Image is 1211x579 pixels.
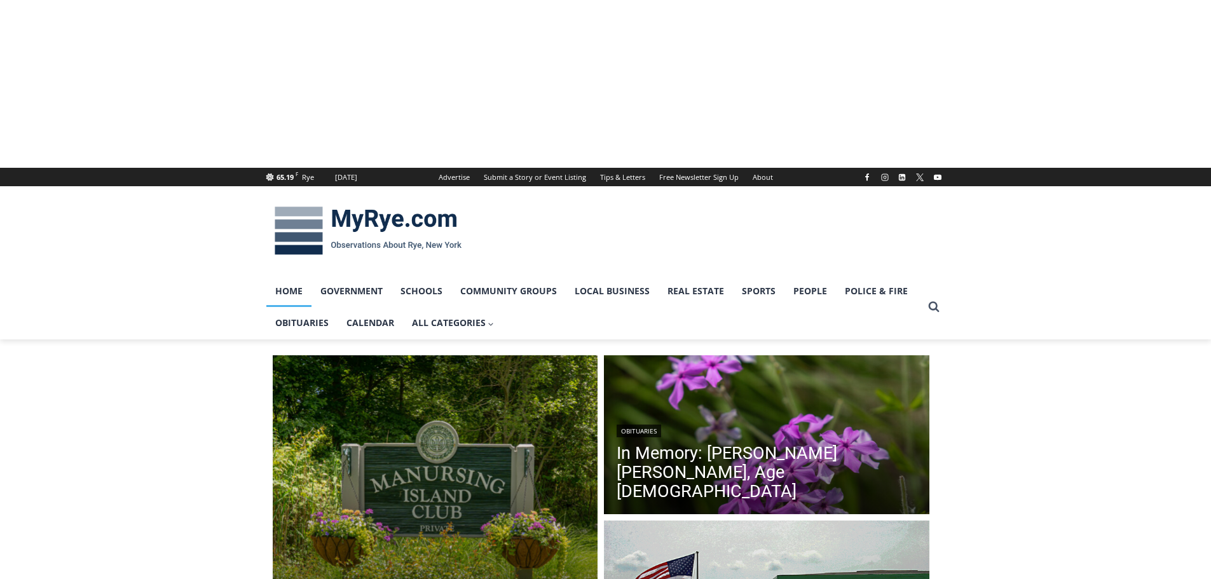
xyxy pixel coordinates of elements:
a: Tips & Letters [593,168,652,186]
a: Free Newsletter Sign Up [652,168,746,186]
img: MyRye.com [266,198,470,264]
a: Sports [733,275,784,307]
a: Real Estate [659,275,733,307]
a: Linkedin [894,170,910,185]
a: Obituaries [617,425,661,437]
a: Instagram [877,170,893,185]
div: [DATE] [335,172,357,183]
button: View Search Form [922,296,945,318]
img: (PHOTO: Kim Eierman of EcoBeneficial designed and oversaw the installation of native plant beds f... [604,355,929,518]
a: Police & Fire [836,275,917,307]
span: F [296,170,298,177]
a: Obituaries [266,307,338,339]
a: Advertise [432,168,477,186]
a: Facebook [859,170,875,185]
a: Calendar [338,307,403,339]
span: 65.19 [277,172,294,182]
a: About [746,168,780,186]
a: YouTube [930,170,945,185]
nav: Primary Navigation [266,275,922,339]
span: All Categories [412,316,495,330]
a: Community Groups [451,275,566,307]
a: X [912,170,927,185]
a: Read More In Memory: Barbara Porter Schofield, Age 90 [604,355,929,518]
a: All Categories [403,307,503,339]
a: Government [311,275,392,307]
nav: Secondary Navigation [432,168,780,186]
a: Submit a Story or Event Listing [477,168,593,186]
a: Local Business [566,275,659,307]
a: Home [266,275,311,307]
a: In Memory: [PERSON_NAME] [PERSON_NAME], Age [DEMOGRAPHIC_DATA] [617,444,917,501]
a: Schools [392,275,451,307]
div: Rye [302,172,314,183]
a: People [784,275,836,307]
